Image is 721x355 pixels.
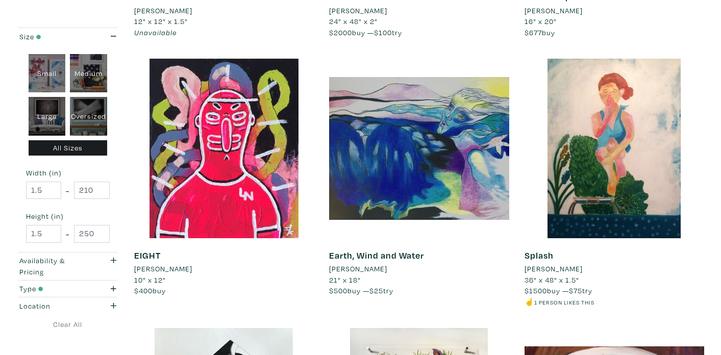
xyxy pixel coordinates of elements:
span: buy — try [525,286,592,295]
li: [PERSON_NAME] [525,5,583,16]
a: Splash [525,249,554,261]
span: - [66,184,69,197]
div: Large [29,97,66,136]
button: Size [17,28,119,45]
span: 16" x 20" [525,16,557,26]
span: 36" x 48" x 1.5" [525,275,579,285]
span: 24" x 48" x 2" [329,16,378,26]
a: Earth, Wind and Water [329,249,424,261]
li: ☝️ [525,296,705,308]
div: All Sizes [29,140,108,156]
small: Height (in) [26,213,110,220]
small: Width (in) [26,169,110,176]
div: Type [19,283,88,294]
span: buy [525,28,555,37]
span: $100 [374,28,392,37]
span: $25 [369,286,383,295]
a: [PERSON_NAME] [329,5,509,16]
li: [PERSON_NAME] [134,5,192,16]
div: Medium [70,54,107,93]
button: Location [17,297,119,314]
span: - [66,227,69,241]
a: [PERSON_NAME] [134,5,314,16]
div: Location [19,300,88,312]
button: Availability & Pricing [17,252,119,280]
span: buy [134,286,166,295]
span: $500 [329,286,347,295]
a: [PERSON_NAME] [329,263,509,274]
div: Small [29,54,66,93]
li: [PERSON_NAME] [329,263,387,274]
li: [PERSON_NAME] [525,263,583,274]
span: buy — try [329,28,402,37]
a: [PERSON_NAME] [134,263,314,274]
span: $75 [569,286,582,295]
span: $1500 [525,286,547,295]
small: 1 person likes this [534,298,594,306]
li: [PERSON_NAME] [329,5,387,16]
a: [PERSON_NAME] [525,263,705,274]
span: 12" x 12" x 1.5" [134,16,188,26]
div: Size [19,31,88,42]
div: Availability & Pricing [19,255,88,277]
a: EIGHT [134,249,161,261]
span: 10" x 12" [134,275,166,285]
span: buy — try [329,286,393,295]
span: 21" x 18" [329,275,361,285]
span: $677 [525,28,542,37]
a: Clear All [17,319,119,330]
span: Unavailable [134,28,177,37]
div: Oversized [70,97,107,136]
a: [PERSON_NAME] [525,5,705,16]
button: Type [17,281,119,297]
li: [PERSON_NAME] [134,263,192,274]
span: $2000 [329,28,352,37]
span: $400 [134,286,153,295]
